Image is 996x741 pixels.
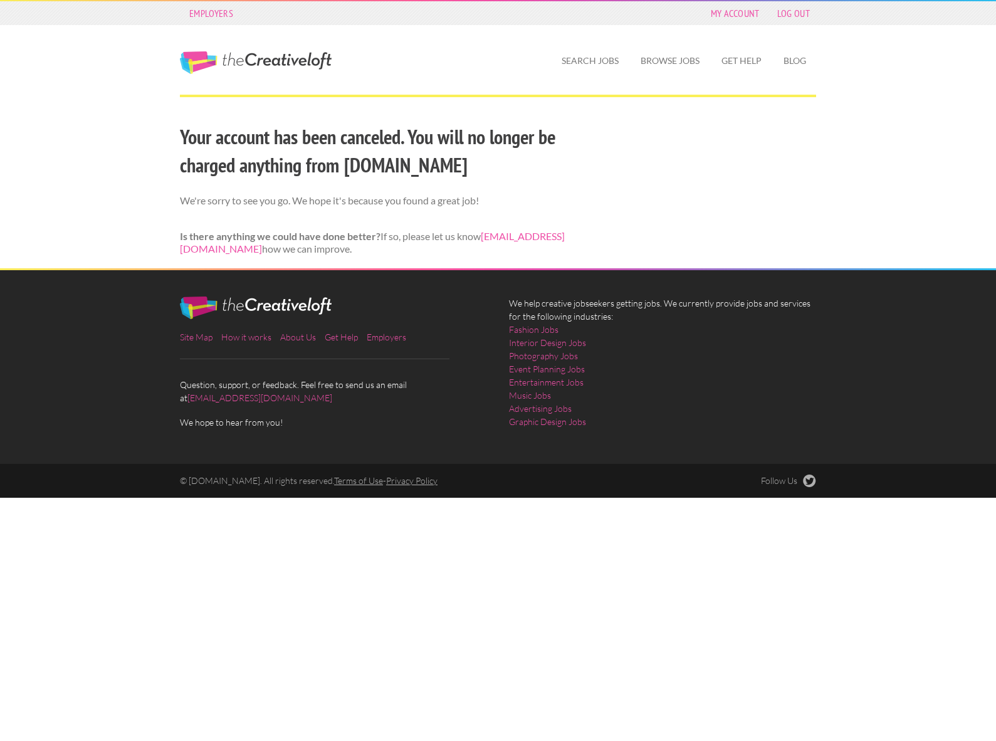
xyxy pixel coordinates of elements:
a: [EMAIL_ADDRESS][DOMAIN_NAME] [187,392,332,403]
a: Log Out [771,4,816,22]
a: Blog [773,46,816,75]
div: We help creative jobseekers getting jobs. We currently provide jobs and services for the followin... [498,297,827,438]
a: Search Jobs [552,46,629,75]
a: Get Help [711,46,772,75]
a: How it works [221,332,271,342]
a: Advertising Jobs [509,402,572,415]
img: The Creative Loft [180,297,332,319]
a: Event Planning Jobs [509,362,585,376]
a: Privacy Policy [386,475,438,486]
p: We're sorry to see you go. We hope it's because you found a great job! [180,194,597,208]
a: Get Help [325,332,358,342]
h2: Your account has been canceled. You will no longer be charged anything from [DOMAIN_NAME] [180,123,597,179]
a: Site Map [180,332,212,342]
a: About Us [280,332,316,342]
a: Follow Us [761,475,816,487]
a: Employers [367,332,406,342]
a: My Account [705,4,766,22]
div: © [DOMAIN_NAME]. All rights reserved. - [169,475,663,487]
a: Terms of Use [334,475,383,486]
a: Photography Jobs [509,349,578,362]
a: Browse Jobs [631,46,710,75]
a: Music Jobs [509,389,551,402]
a: The Creative Loft [180,51,332,74]
span: We hope to hear from you! [180,416,487,429]
div: Question, support, or feedback. Feel free to send us an email at [169,297,498,429]
a: [EMAIL_ADDRESS][DOMAIN_NAME] [180,230,565,255]
a: Entertainment Jobs [509,376,584,389]
a: Employers [183,4,239,22]
strong: Is there anything we could have done better? [180,230,380,242]
a: Interior Design Jobs [509,336,586,349]
p: If so, please let us know how we can improve. [180,230,597,256]
a: Graphic Design Jobs [509,415,586,428]
a: Fashion Jobs [509,323,558,336]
